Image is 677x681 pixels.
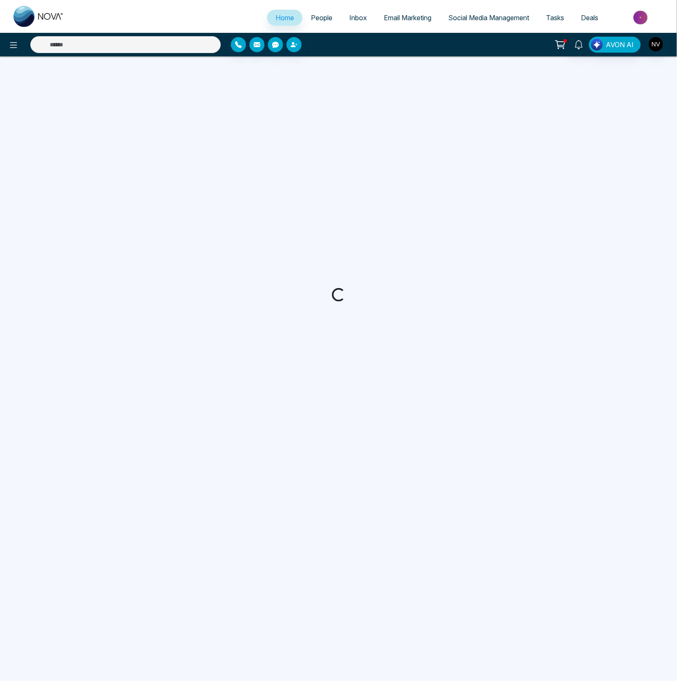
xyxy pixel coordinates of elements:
[649,37,663,51] img: User Avatar
[611,8,672,27] img: Market-place.gif
[606,40,634,50] span: AVON AI
[267,10,302,26] a: Home
[573,10,607,26] a: Deals
[581,13,598,22] span: Deals
[384,13,431,22] span: Email Marketing
[341,10,375,26] a: Inbox
[276,13,294,22] span: Home
[589,37,641,53] button: AVON AI
[440,10,538,26] a: Social Media Management
[349,13,367,22] span: Inbox
[538,10,573,26] a: Tasks
[311,13,332,22] span: People
[591,39,603,51] img: Lead Flow
[448,13,529,22] span: Social Media Management
[375,10,440,26] a: Email Marketing
[13,6,64,27] img: Nova CRM Logo
[302,10,341,26] a: People
[546,13,564,22] span: Tasks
